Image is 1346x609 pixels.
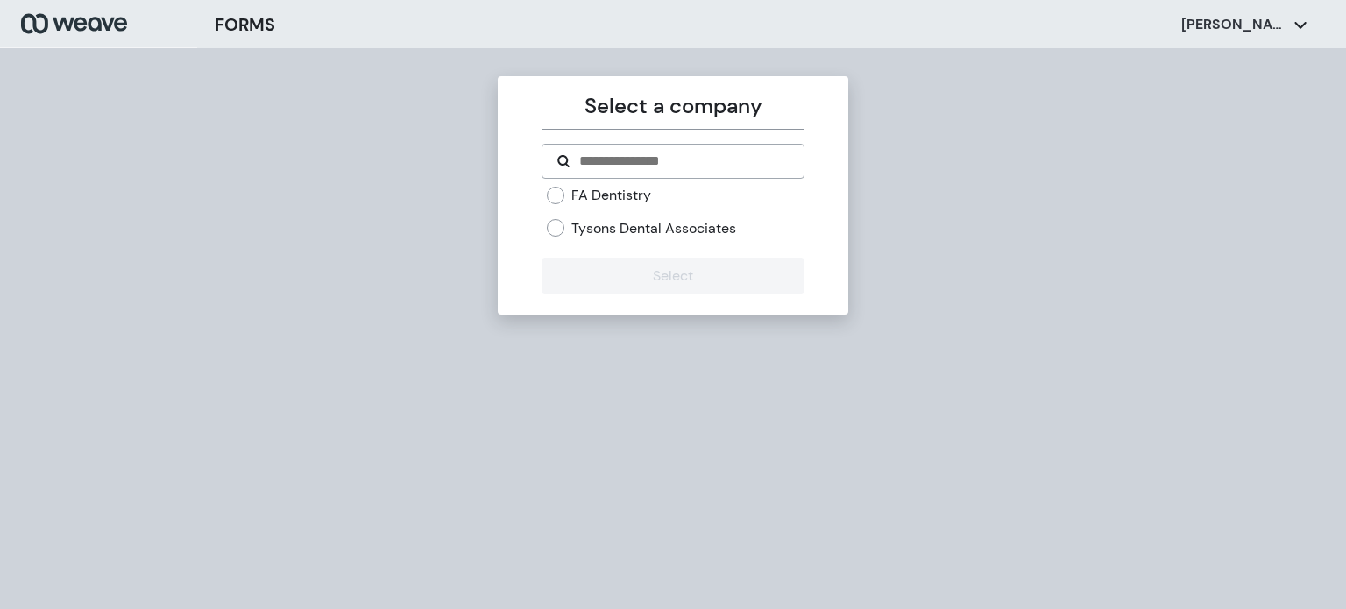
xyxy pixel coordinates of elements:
[571,219,736,238] label: Tysons Dental Associates
[542,90,804,122] p: Select a company
[542,258,804,294] button: Select
[571,186,651,205] label: FA Dentistry
[1181,15,1286,34] p: [PERSON_NAME]
[215,11,275,38] h3: FORMS
[577,151,789,172] input: Search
